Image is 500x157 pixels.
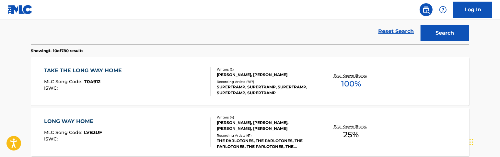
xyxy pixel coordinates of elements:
[217,72,315,78] div: [PERSON_NAME], [PERSON_NAME]
[420,3,433,16] a: Public Search
[422,6,430,14] img: search
[8,5,33,14] img: MLC Logo
[334,124,368,129] p: Total Known Shares:
[31,108,469,156] a: LONG WAY HOMEMLC Song Code:LVB3UFISWC:Writers (4)[PERSON_NAME], [PERSON_NAME], [PERSON_NAME], [PE...
[217,120,315,131] div: [PERSON_NAME], [PERSON_NAME], [PERSON_NAME], [PERSON_NAME]
[217,115,315,120] div: Writers ( 4 )
[217,138,315,150] div: THE PARLOTONES, THE PARLOTONES, THE PARLOTONES, THE PARLOTONES, THE PARLOTONES
[217,133,315,138] div: Recording Artists ( 61 )
[439,6,447,14] img: help
[44,67,125,74] div: TAKE THE LONG WAY HOME
[334,73,368,78] p: Total Known Shares:
[44,129,84,135] span: MLC Song Code :
[84,129,102,135] span: LVB3UF
[217,79,315,84] div: Recording Artists ( 787 )
[375,24,417,39] a: Reset Search
[31,48,84,54] p: Showing 1 - 10 of 780 results
[217,84,315,96] div: SUPERTRAMP, SUPERTRAMP, SUPERTRAMP, SUPERTRAMP, SUPERTRAMP
[44,85,59,91] span: ISWC :
[44,118,102,125] div: LONG WAY HOME
[44,79,84,84] span: MLC Song Code :
[44,136,59,142] span: ISWC :
[453,2,492,18] a: Log In
[468,126,500,157] iframe: Chat Widget
[341,78,361,90] span: 100 %
[84,79,100,84] span: T04912
[421,25,469,41] button: Search
[343,129,359,140] span: 25 %
[470,132,473,152] div: Drag
[436,3,449,16] div: Help
[217,67,315,72] div: Writers ( 2 )
[31,57,469,106] a: TAKE THE LONG WAY HOMEMLC Song Code:T04912ISWC:Writers (2)[PERSON_NAME], [PERSON_NAME]Recording A...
